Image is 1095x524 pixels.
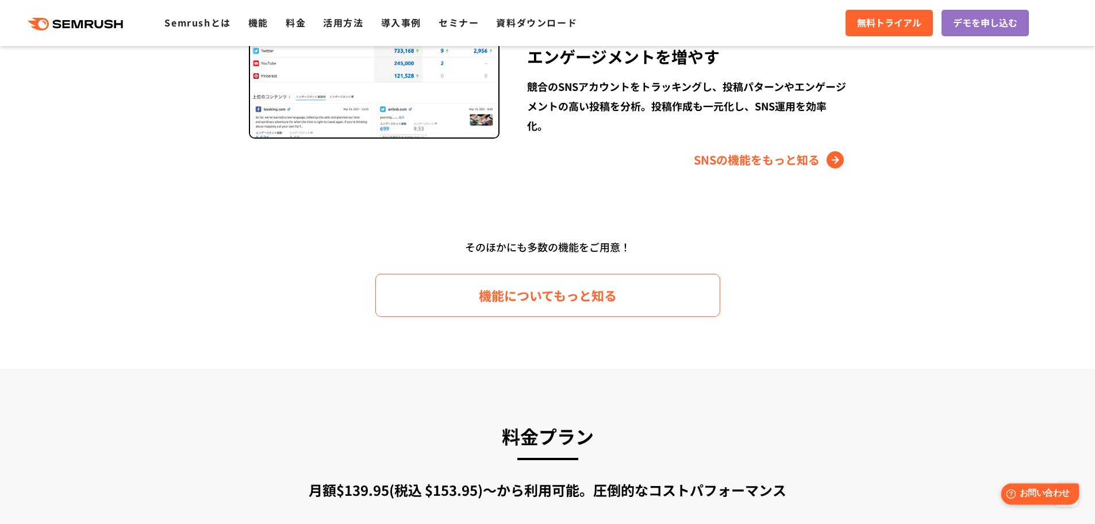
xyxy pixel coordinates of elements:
a: 料金 [286,16,306,29]
a: セミナー [439,16,479,29]
iframe: Help widget launcher [993,479,1082,511]
a: 資料ダウンロード [496,16,577,29]
div: 月額$139.95(税込 $153.95)〜から利用可能。圧倒的なコストパフォーマンス [246,480,850,500]
a: 導入事例 [381,16,421,29]
a: Semrushとは [164,16,230,29]
a: デモを申し込む [942,10,1029,36]
a: SNSの機能をもっと知る [694,151,847,169]
a: 無料トライアル [846,10,933,36]
h3: 料金プラン [246,420,850,452]
a: 機能 [248,16,268,29]
span: 無料トライアル [857,16,921,30]
div: そのほかにも多数の機能をご用意！ [217,236,878,258]
span: デモを申し込む [953,16,1017,30]
div: 競合のSNSアカウントをトラッキングし、投稿パターンやエンゲージメントの高い投稿を分析。投稿作成も一元化し、SNS運用を効率化。 [527,77,846,135]
a: 活用方法 [323,16,363,29]
span: 機能についてもっと知る [479,285,617,305]
a: 機能についてもっと知る [375,274,720,317]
